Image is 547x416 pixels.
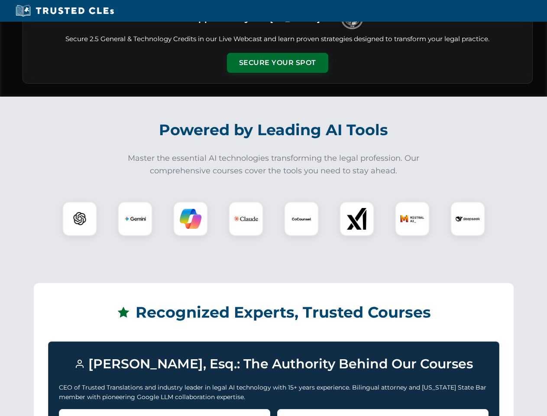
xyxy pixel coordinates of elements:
[62,201,97,236] div: ChatGPT
[118,201,152,236] div: Gemini
[284,201,319,236] div: CoCounsel
[346,208,368,230] img: xAI Logo
[291,208,312,230] img: CoCounsel Logo
[59,352,489,376] h3: [PERSON_NAME], Esq.: The Authority Behind Our Courses
[124,208,146,230] img: Gemini Logo
[400,207,424,231] img: Mistral AI Logo
[34,115,514,145] h2: Powered by Leading AI Tools
[229,201,263,236] div: Claude
[59,383,489,402] p: CEO of Trusted Translations and industry leader in legal AI technology with 15+ years experience....
[340,201,374,236] div: xAI
[173,201,208,236] div: Copilot
[227,53,328,73] button: Secure Your Spot
[395,201,430,236] div: Mistral AI
[13,4,117,17] img: Trusted CLEs
[456,207,480,231] img: DeepSeek Logo
[33,34,522,44] p: Secure 2.5 General & Technology Credits in our Live Webcast and learn proven strategies designed ...
[450,201,485,236] div: DeepSeek
[122,152,425,177] p: Master the essential AI technologies transforming the legal profession. Our comprehensive courses...
[180,208,201,230] img: Copilot Logo
[67,206,92,231] img: ChatGPT Logo
[234,207,258,231] img: Claude Logo
[48,297,499,328] h2: Recognized Experts, Trusted Courses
